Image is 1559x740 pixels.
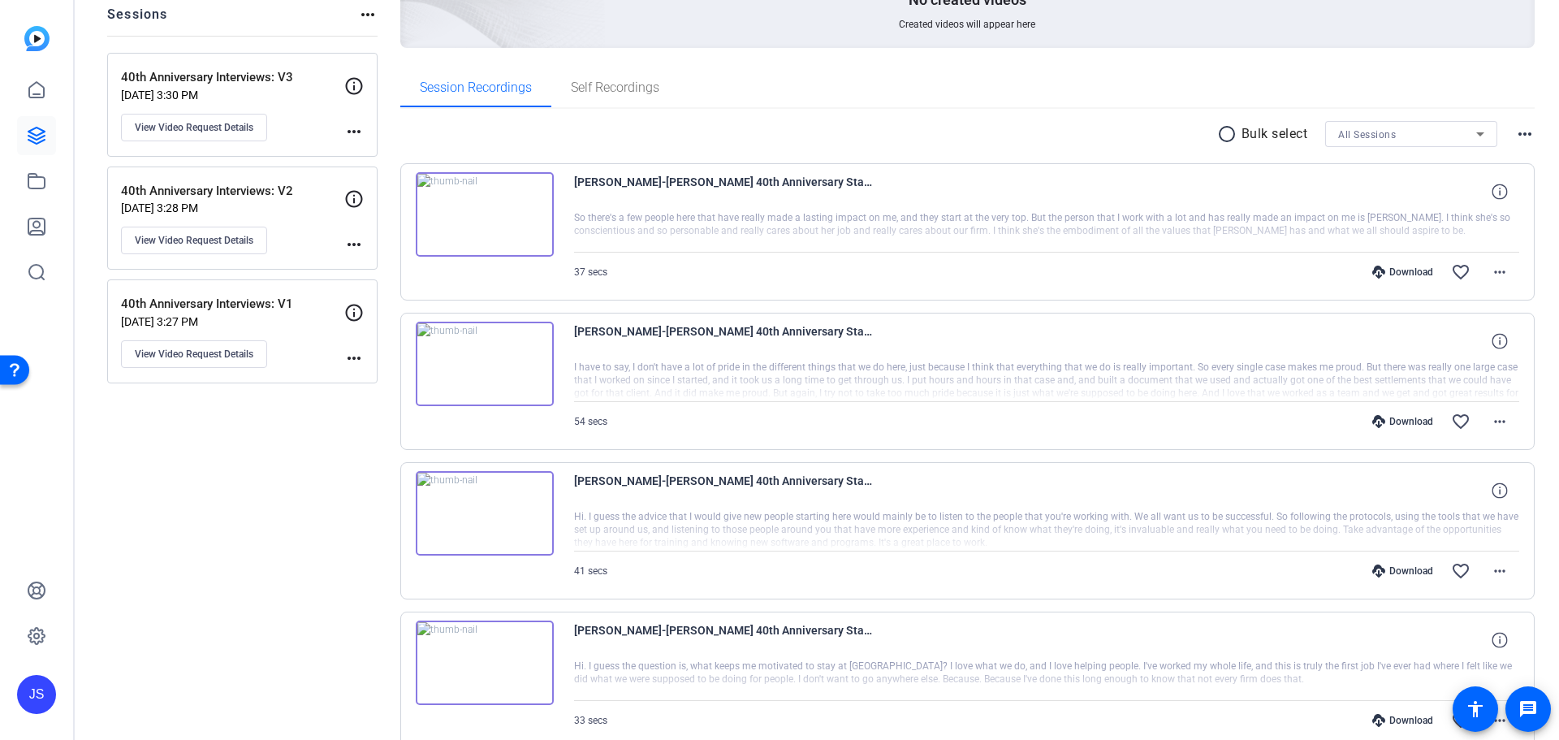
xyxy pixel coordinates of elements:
div: Download [1364,266,1441,279]
mat-icon: more_horiz [344,122,364,141]
mat-icon: accessibility [1466,699,1485,719]
h2: Sessions [107,5,168,36]
div: Download [1364,415,1441,428]
span: View Video Request Details [135,348,253,361]
button: View Video Request Details [121,114,267,141]
mat-icon: more_horiz [1490,262,1509,282]
p: Bulk select [1242,124,1308,144]
mat-icon: more_horiz [1490,561,1509,581]
span: View Video Request Details [135,234,253,247]
span: Self Recordings [571,81,659,94]
span: Created videos will appear here [899,18,1035,31]
p: [DATE] 3:28 PM [121,201,344,214]
p: 40th Anniversary Interviews: V3 [121,68,344,87]
img: thumb-nail [416,172,554,257]
button: View Video Request Details [121,340,267,368]
p: [DATE] 3:30 PM [121,89,344,102]
img: thumb-nail [416,621,554,705]
mat-icon: favorite_border [1451,412,1470,431]
mat-icon: more_horiz [1490,412,1509,431]
mat-icon: more_horiz [1515,124,1535,144]
mat-icon: more_horiz [1490,711,1509,730]
span: 33 secs [574,715,607,726]
button: View Video Request Details [121,227,267,254]
mat-icon: more_horiz [344,235,364,254]
span: [PERSON_NAME]-[PERSON_NAME] 40th Anniversary Staff Interviews-40th Anniversary Interviews- V3-175... [574,621,875,660]
mat-icon: more_horiz [358,5,378,24]
p: 40th Anniversary Interviews: V1 [121,295,344,314]
div: JS [17,675,56,714]
span: 41 secs [574,565,607,577]
img: thumb-nail [416,471,554,556]
span: [PERSON_NAME]-[PERSON_NAME] 40th Anniversary Staff Interviews-40th Anniversary Interviews- V3-175... [574,322,875,361]
img: blue-gradient.svg [24,26,50,51]
mat-icon: favorite_border [1451,561,1470,581]
mat-icon: message [1518,699,1538,719]
span: 37 secs [574,266,607,278]
mat-icon: favorite_border [1451,711,1470,730]
span: [PERSON_NAME]-[PERSON_NAME] 40th Anniversary Staff Interviews-40th Anniversary Interviews- V3-175... [574,172,875,211]
p: 40th Anniversary Interviews: V2 [121,182,344,201]
span: View Video Request Details [135,121,253,134]
img: thumb-nail [416,322,554,406]
mat-icon: favorite_border [1451,262,1470,282]
mat-icon: radio_button_unchecked [1217,124,1242,144]
span: All Sessions [1338,129,1396,141]
span: Session Recordings [420,81,532,94]
p: [DATE] 3:27 PM [121,315,344,328]
div: Download [1364,714,1441,727]
mat-icon: more_horiz [344,348,364,368]
span: [PERSON_NAME]-[PERSON_NAME] 40th Anniversary Staff Interviews-40th Anniversary Interviews- V3-175... [574,471,875,510]
span: 54 secs [574,416,607,427]
div: Download [1364,565,1441,578]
